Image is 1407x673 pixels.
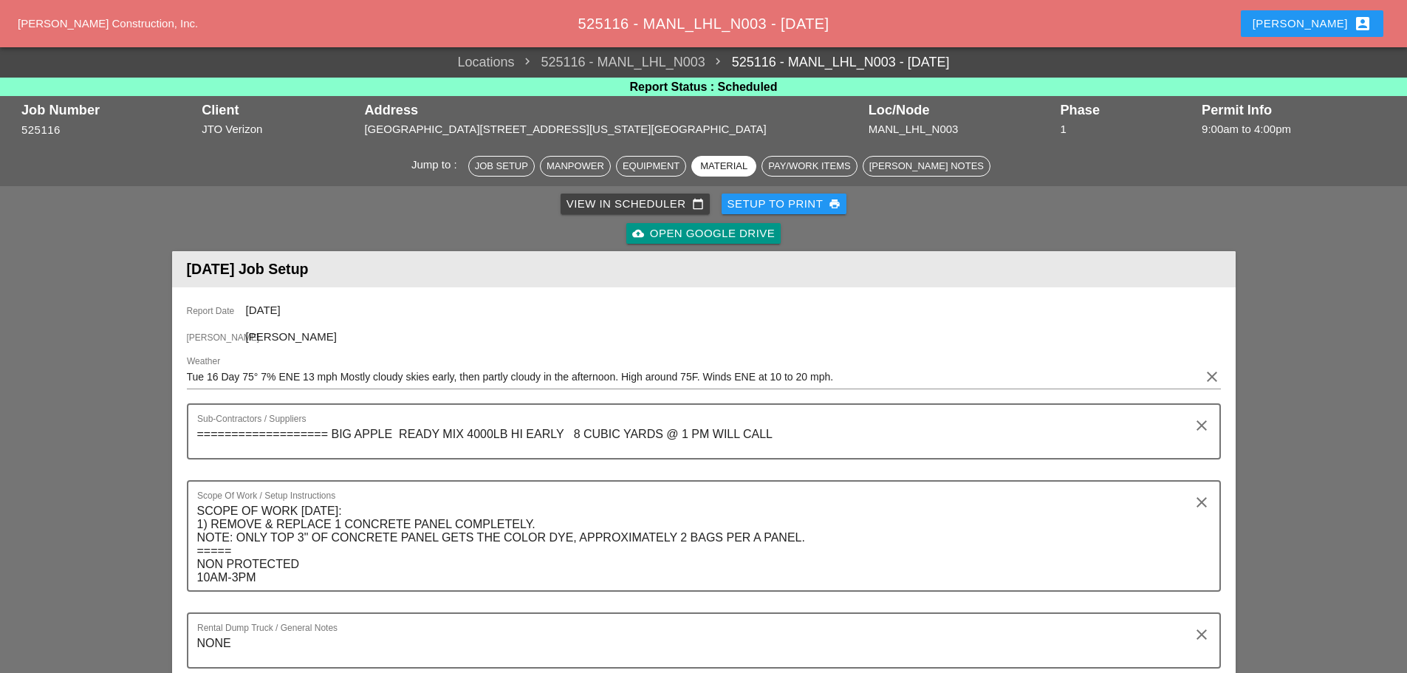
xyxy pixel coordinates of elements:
div: Client [202,103,357,117]
button: Job Setup [468,156,535,177]
textarea: Sub-Contractors / Suppliers [197,423,1199,458]
button: [PERSON_NAME] [1241,10,1383,37]
a: [PERSON_NAME] Construction, Inc. [18,17,198,30]
input: Weather [187,365,1200,389]
button: Manpower [540,156,611,177]
div: View in Scheduler [566,196,704,213]
textarea: Rental Dump Truck / General Notes [197,632,1199,667]
span: [PERSON_NAME] [246,330,337,343]
div: JTO Verizon [202,121,357,138]
div: [PERSON_NAME] [1253,15,1372,33]
div: Equipment [623,159,679,174]
div: Pay/Work Items [768,159,850,174]
i: clear [1203,368,1221,386]
div: Phase [1060,103,1194,117]
i: cloud_upload [632,228,644,239]
i: clear [1193,493,1211,511]
button: [PERSON_NAME] Notes [863,156,990,177]
div: [PERSON_NAME] Notes [869,159,984,174]
i: print [829,198,841,210]
span: 525116 - MANL_LHL_N003 [515,52,705,72]
div: 9:00am to 4:00pm [1202,121,1386,138]
div: Loc/Node [869,103,1053,117]
div: [GEOGRAPHIC_DATA][STREET_ADDRESS][US_STATE][GEOGRAPHIC_DATA] [364,121,860,138]
i: clear [1193,626,1211,643]
div: 1 [1060,121,1194,138]
button: Setup to Print [722,194,847,214]
i: clear [1193,417,1211,434]
i: account_box [1354,15,1372,33]
a: View in Scheduler [561,194,710,214]
div: Job Setup [475,159,528,174]
button: Pay/Work Items [761,156,857,177]
button: Material [691,156,756,177]
div: Setup to Print [728,196,841,213]
div: Open Google Drive [632,225,775,242]
span: Report Date [187,304,246,318]
button: 525116 [21,122,61,139]
span: [PERSON_NAME] [187,331,246,344]
div: Manpower [547,159,604,174]
span: Jump to : [411,158,463,171]
div: Permit Info [1202,103,1386,117]
textarea: Scope Of Work / Setup Instructions [197,499,1199,590]
div: Material [698,159,750,174]
a: 525116 - MANL_LHL_N003 - [DATE] [705,52,950,72]
span: 525116 - MANL_LHL_N003 - [DATE] [578,16,829,32]
a: Locations [457,52,514,72]
button: Equipment [616,156,686,177]
div: Job Number [21,103,194,117]
span: [DATE] [246,304,281,316]
a: Open Google Drive [626,223,781,244]
header: [DATE] Job Setup [172,251,1236,287]
div: Address [364,103,860,117]
i: calendar_today [692,198,704,210]
div: MANL_LHL_N003 [869,121,1053,138]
